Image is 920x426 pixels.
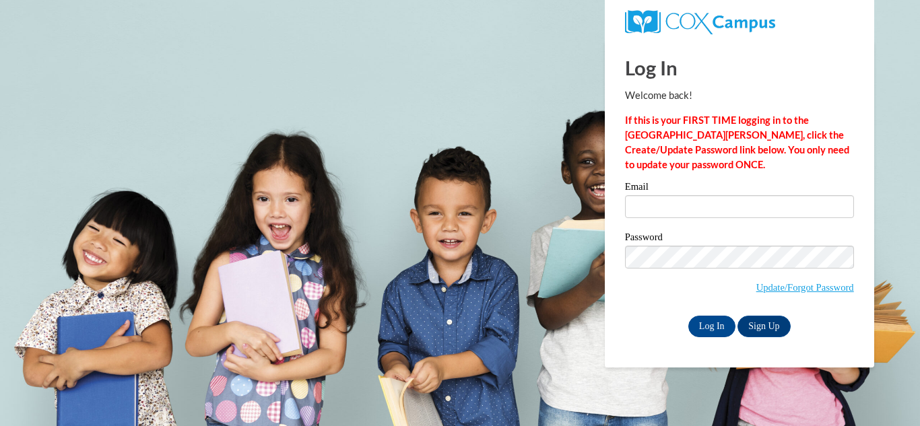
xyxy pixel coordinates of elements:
[756,282,854,293] a: Update/Forgot Password
[625,15,775,27] a: COX Campus
[625,54,854,81] h1: Log In
[625,114,849,170] strong: If this is your FIRST TIME logging in to the [GEOGRAPHIC_DATA][PERSON_NAME], click the Create/Upd...
[625,10,775,34] img: COX Campus
[625,88,854,103] p: Welcome back!
[625,232,854,246] label: Password
[737,316,790,337] a: Sign Up
[688,316,735,337] input: Log In
[625,182,854,195] label: Email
